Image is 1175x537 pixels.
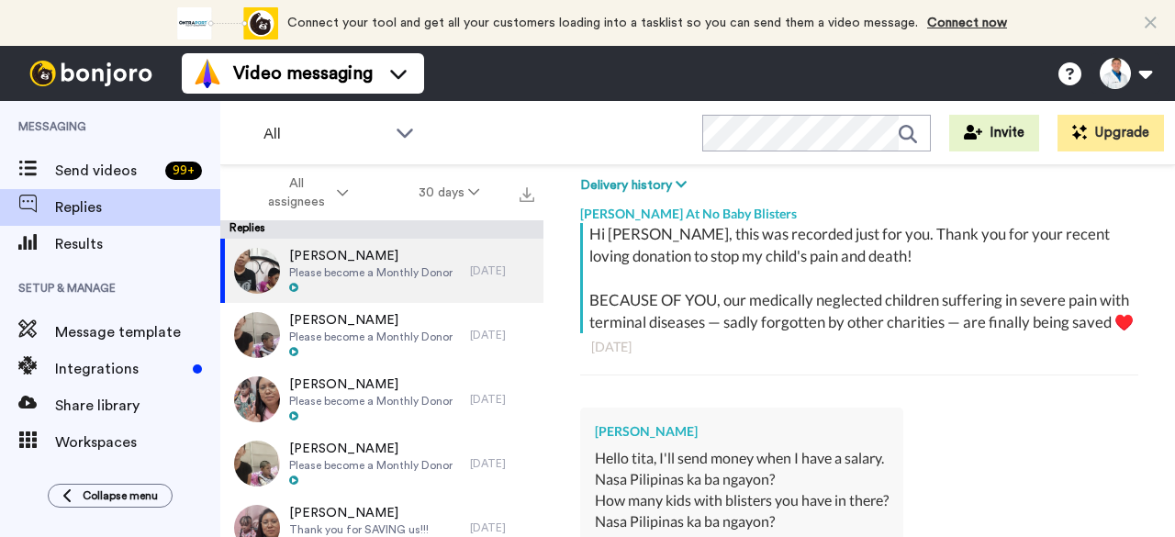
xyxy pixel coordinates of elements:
div: animation [177,7,278,39]
img: 7cf3c202-658e-4f55-bcf5-afcb9b60051b-thumb.jpg [234,441,280,487]
span: Workspaces [55,431,220,453]
span: Please become a Monthly Donor [289,458,453,473]
span: Please become a Monthly Donor [289,265,453,280]
button: All assignees [224,167,384,218]
span: [PERSON_NAME] [289,504,429,522]
button: Export all results that match these filters now. [514,179,540,207]
button: Delivery history [580,175,692,196]
span: Thank you for SAVING us!!! [289,522,429,537]
div: Nasa Pilipinas ka ba ngayon? [595,469,889,490]
div: [DATE] [470,456,534,471]
div: Replies [220,220,543,239]
img: bj-logo-header-white.svg [22,61,160,86]
span: Please become a Monthly Donor [289,394,453,408]
img: export.svg [520,187,534,202]
span: Please become a Monthly Donor [289,330,453,344]
div: [PERSON_NAME] At No Baby Blisters [580,196,1138,223]
button: Collapse menu [48,484,173,508]
span: Connect your tool and get all your customers loading into a tasklist so you can send them a video... [287,17,918,29]
span: [PERSON_NAME] [289,375,453,394]
span: Results [55,233,220,255]
a: Connect now [927,17,1007,29]
button: 30 days [384,176,515,209]
button: Invite [949,115,1039,151]
span: [PERSON_NAME] [289,440,453,458]
div: Nasa Pilipinas ka ba ngayon? [595,511,889,532]
button: Upgrade [1057,115,1164,151]
img: c095ee04-46fa-409f-a33a-6802be580486-thumb.jpg [234,248,280,294]
span: Send videos [55,160,158,182]
div: Hello tita, I'll send money when I have a salary. [595,448,889,469]
a: [PERSON_NAME]Please become a Monthly Donor[DATE] [220,367,543,431]
span: All [263,123,386,145]
div: Hi [PERSON_NAME], this was recorded just for you. Thank you for your recent loving donation to st... [589,223,1134,333]
span: Replies [55,196,220,218]
span: Collapse menu [83,488,158,503]
a: [PERSON_NAME]Please become a Monthly Donor[DATE] [220,239,543,303]
span: Video messaging [233,61,373,86]
span: [PERSON_NAME] [289,311,453,330]
a: [PERSON_NAME]Please become a Monthly Donor[DATE] [220,303,543,367]
span: Integrations [55,358,185,380]
span: Message template [55,321,220,343]
div: [DATE] [470,392,534,407]
div: [DATE] [591,338,1127,356]
span: [PERSON_NAME] [289,247,453,265]
div: [PERSON_NAME] [595,422,889,441]
img: vm-color.svg [193,59,222,88]
div: [DATE] [470,520,534,535]
img: dc47b7fe-ecd9-4ff2-b948-0f7ba99ea540-thumb.jpg [234,376,280,422]
div: [DATE] [470,263,534,278]
span: Share library [55,395,220,417]
div: 99 + [165,162,202,180]
div: [DATE] [470,328,534,342]
span: All assignees [259,174,333,211]
div: How many kids with blisters you have in there? [595,490,889,511]
a: [PERSON_NAME]Please become a Monthly Donor[DATE] [220,431,543,496]
img: 8f7e39dc-6c4e-4c36-9bc1-1fa806b57c10-thumb.jpg [234,312,280,358]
